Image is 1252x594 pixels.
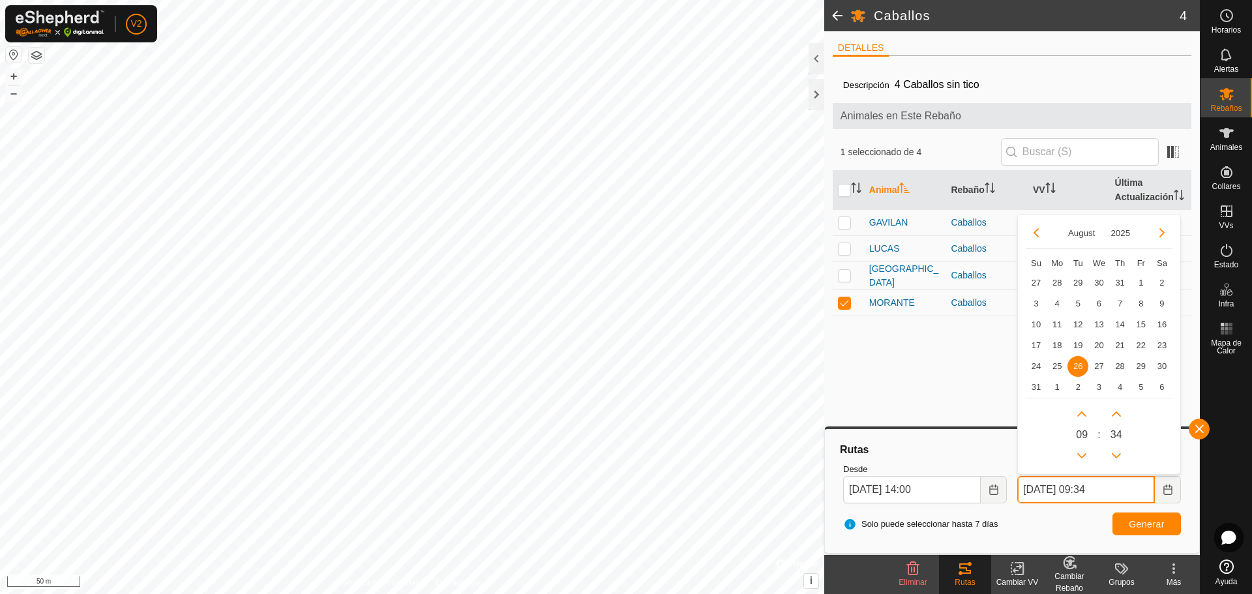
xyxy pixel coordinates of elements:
[851,185,861,195] p-sorticon: Activar para ordenar
[1028,171,1110,210] th: VV
[1110,426,1122,442] span: 34
[6,85,22,101] button: –
[1031,258,1041,268] span: Su
[1152,376,1172,397] td: 6
[1088,293,1109,314] td: 6
[1073,258,1083,268] span: Tu
[1067,314,1088,334] td: 12
[939,576,991,588] div: Rutas
[864,171,946,210] th: Animal
[869,262,941,290] span: [GEOGRAPHIC_DATA]
[1067,355,1088,376] span: 26
[1026,355,1047,376] span: 24
[1088,334,1109,355] span: 20
[1210,104,1242,112] span: Rebaños
[1067,376,1088,397] td: 2
[1155,476,1181,503] button: Choose Date
[1095,576,1148,588] div: Grupos
[1088,355,1109,376] td: 27
[1026,314,1047,334] td: 10
[6,47,22,63] button: Restablecer Mapa
[1112,512,1181,535] button: Generar
[1088,272,1109,293] td: 30
[1129,519,1165,529] span: Generar
[1026,272,1047,293] td: 27
[1131,293,1152,314] span: 8
[869,296,915,310] span: MORANTE
[1137,258,1145,268] span: Fr
[1152,314,1172,334] td: 16
[1200,554,1252,591] a: Ayuda
[874,8,1180,23] h2: Caballos
[1212,183,1240,190] span: Collares
[1115,258,1125,268] span: Th
[1097,426,1100,442] span: :
[869,242,900,256] span: LUCAS
[1043,571,1095,594] div: Cambiar Rebaño
[1045,185,1056,195] p-sorticon: Activar para ordenar
[1001,138,1159,166] input: Buscar (S)
[1047,293,1067,314] td: 4
[1026,334,1047,355] td: 17
[1148,576,1200,588] div: Más
[1047,334,1067,355] td: 18
[1214,65,1238,73] span: Alertas
[838,442,1186,458] div: Rutas
[1063,225,1101,240] button: Choose Month
[843,80,889,90] label: Descripción
[1067,334,1088,355] td: 19
[1110,314,1131,334] td: 14
[951,242,1022,256] div: Caballos
[1204,339,1249,355] span: Mapa de Calor
[1157,258,1167,268] span: Sa
[1051,258,1063,268] span: Mo
[1026,293,1047,314] td: 3
[1174,192,1184,202] p-sorticon: Activar para ordenar
[6,68,22,84] button: +
[1215,578,1238,586] span: Ayuda
[1067,272,1088,293] span: 29
[1110,272,1131,293] span: 31
[1106,403,1127,424] p-button: Next Minute
[436,577,479,589] a: Contáctenos
[1152,334,1172,355] span: 23
[833,41,889,57] li: DETALLES
[1110,334,1131,355] td: 21
[1026,376,1047,397] td: 31
[1047,376,1067,397] td: 1
[804,574,818,588] button: i
[841,145,1001,159] span: 1 seleccionado de 4
[1110,293,1131,314] td: 7
[1067,293,1088,314] td: 5
[843,463,1007,476] label: Desde
[899,185,910,195] p-sorticon: Activar para ordenar
[1110,376,1131,397] td: 4
[1105,225,1135,240] button: Choose Year
[1219,222,1233,230] span: VVs
[981,476,1007,503] button: Choose Date
[946,171,1028,210] th: Rebaño
[1131,334,1152,355] td: 22
[1088,314,1109,334] td: 13
[951,296,1022,310] div: Caballos
[1047,314,1067,334] td: 11
[1110,171,1192,210] th: Última Actualización
[841,108,1184,124] span: Animales en Este Rebaño
[991,576,1043,588] div: Cambiar VV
